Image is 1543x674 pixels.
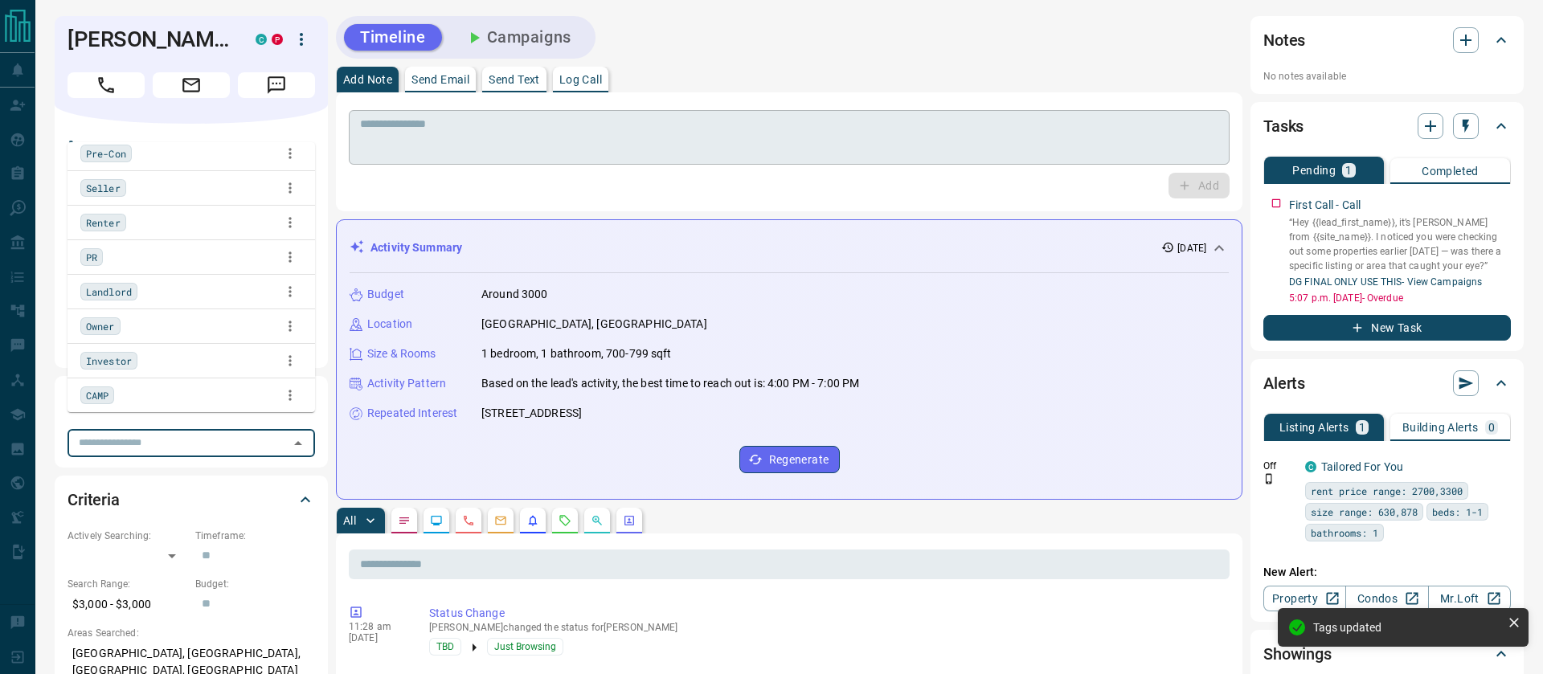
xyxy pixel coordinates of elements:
p: First Call - Call [1289,197,1361,214]
span: Renter [86,214,121,231]
p: 1 bedroom, 1 bathroom, 700-799 sqft [481,345,672,362]
p: Activity Pattern [367,375,446,392]
span: size range: 630,878 [1311,504,1418,520]
span: Investor [86,353,132,369]
button: Open [154,137,174,156]
p: All [343,515,356,526]
h2: Showings [1263,641,1332,667]
p: 1 [1359,422,1365,433]
div: Activity Summary[DATE] [350,233,1229,263]
span: Email [153,72,230,98]
svg: Lead Browsing Activity [430,514,443,527]
p: Size & Rooms [367,345,436,362]
h2: Notes [1263,27,1305,53]
p: Repeated Interest [367,405,457,422]
h2: Alerts [1263,370,1305,396]
div: Criteria [68,480,315,519]
h2: Criteria [68,487,120,513]
a: Condos [1345,586,1428,611]
span: Message [238,72,315,98]
span: bathrooms: 1 [1311,525,1378,541]
button: Campaigns [448,24,587,51]
span: TBD [436,639,454,655]
svg: Opportunities [591,514,604,527]
p: Listing Alerts [1279,422,1349,433]
p: Log Call [559,74,602,85]
span: Landlord [86,284,132,300]
p: Pending [1292,165,1336,176]
svg: Listing Alerts [526,514,539,527]
a: Property [1263,586,1346,611]
a: Mr.Loft [1428,586,1511,611]
p: Areas Searched: [68,626,315,640]
div: Tags updated [1313,621,1501,634]
div: Showings [1263,635,1511,673]
button: New Task [1263,315,1511,341]
p: Timeframe: [195,529,315,543]
button: Timeline [344,24,442,51]
p: Location [367,316,412,333]
p: [STREET_ADDRESS] [481,405,582,422]
div: Tasks [1263,107,1511,145]
span: Owner [86,318,115,334]
p: Send Text [489,74,540,85]
p: 11:28 am [349,621,405,632]
p: Building Alerts [1402,422,1479,433]
button: Close [287,432,309,455]
p: 0 [1488,422,1495,433]
svg: Calls [462,514,475,527]
p: [DATE] [1177,241,1206,255]
p: Completed [1422,165,1479,177]
p: 1 [1345,165,1352,176]
p: Based on the lead's activity, the best time to reach out is: 4:00 PM - 7:00 PM [481,375,859,392]
svg: Notes [398,514,411,527]
span: Call [68,72,145,98]
p: Send Email [411,74,469,85]
p: $3,000 - $3,000 [68,591,187,618]
span: beds: 1-1 [1432,504,1483,520]
p: Add Note [343,74,392,85]
div: property.ca [272,34,283,45]
svg: Requests [559,514,571,527]
p: Off [1263,459,1295,473]
a: Tailored For You [1321,460,1403,473]
p: Actively Searching: [68,529,187,543]
div: Alerts [1263,364,1511,402]
span: Pre-Con [86,145,126,161]
div: condos.ca [1305,461,1316,472]
svg: Agent Actions [623,514,636,527]
div: Notes [1263,21,1511,59]
svg: Emails [494,514,507,527]
button: Regenerate [739,446,840,473]
span: Just Browsing [494,639,556,655]
p: [GEOGRAPHIC_DATA], [GEOGRAPHIC_DATA] [481,316,707,333]
h2: Tasks [1263,113,1304,139]
a: DG FINAL ONLY USE THIS- View Campaigns [1289,276,1482,288]
p: Budget: [195,577,315,591]
p: Around 3000 [481,286,547,303]
div: condos.ca [256,34,267,45]
p: 5:07 p.m. [DATE] - Overdue [1289,291,1511,305]
span: rent price range: 2700,3300 [1311,483,1463,499]
span: PR [86,249,97,265]
h1: [PERSON_NAME] [68,27,231,52]
p: New Alert: [1263,564,1511,581]
p: Search Range: [68,577,187,591]
p: [DATE] [349,632,405,643]
p: No notes available [1263,69,1511,84]
svg: Push Notification Only [1263,473,1275,484]
span: Seller [86,180,121,196]
p: Budget [367,286,404,303]
p: Activity Summary [370,239,462,256]
p: “Hey {{lead_first_name}}, it’s [PERSON_NAME] from {{site_name}}. I noticed you were checking out ... [1289,215,1511,273]
span: CAMP [86,387,108,403]
p: [PERSON_NAME] changed the status for [PERSON_NAME] [429,622,1223,633]
p: Status Change [429,605,1223,622]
